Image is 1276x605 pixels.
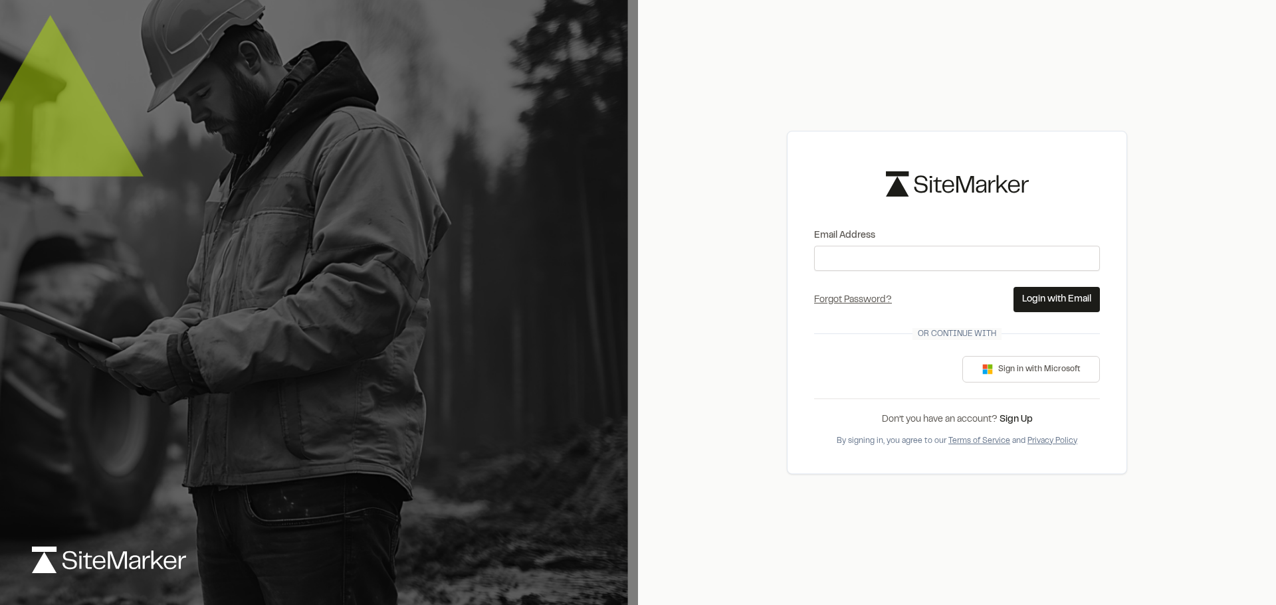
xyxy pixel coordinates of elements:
a: Sign Up [1000,416,1033,424]
span: Or continue with [912,328,1002,340]
button: Terms of Service [948,435,1010,447]
label: Email Address [814,228,1100,243]
a: Forgot Password? [814,296,892,304]
button: Privacy Policy [1027,435,1077,447]
div: Don’t you have an account? [814,412,1100,427]
img: logo-black-rebrand.svg [886,171,1029,196]
div: By signing in, you agree to our and [814,435,1100,447]
iframe: Sign in with Google Button [807,355,942,384]
button: Sign in with Microsoft [962,356,1100,383]
button: Login with Email [1013,287,1100,312]
img: logo-white-rebrand.svg [32,547,186,573]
